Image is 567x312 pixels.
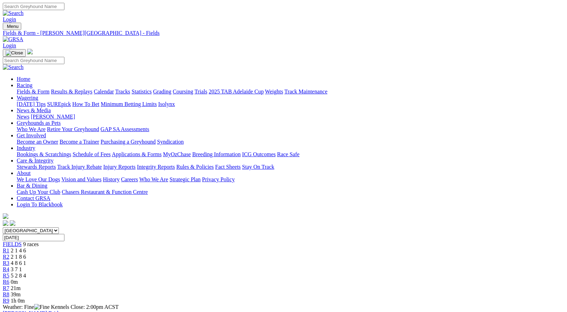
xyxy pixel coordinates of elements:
[3,49,26,57] button: Toggle navigation
[3,213,8,219] img: logo-grsa-white.png
[17,139,564,145] div: Get Involved
[158,101,175,107] a: Isolynx
[3,254,9,260] a: R2
[3,248,9,253] a: R1
[17,82,32,88] a: Racing
[27,49,33,54] img: logo-grsa-white.png
[17,89,49,94] a: Fields & Form
[3,291,9,297] a: R8
[51,89,92,94] a: Results & Replays
[17,164,56,170] a: Stewards Reports
[192,151,241,157] a: Breeding Information
[62,189,148,195] a: Chasers Restaurant & Function Centre
[3,30,564,36] div: Fields & Form - [PERSON_NAME][GEOGRAPHIC_DATA] - Fields
[17,126,46,132] a: Who We Are
[17,120,61,126] a: Greyhounds as Pets
[3,279,9,285] a: R6
[11,279,18,285] span: 0m
[277,151,299,157] a: Race Safe
[285,89,327,94] a: Track Maintenance
[17,201,63,207] a: Login To Blackbook
[11,248,26,253] span: 2 1 4 6
[209,89,264,94] a: 2025 TAB Adelaide Cup
[10,220,15,226] img: twitter.svg
[17,176,60,182] a: We Love Our Dogs
[112,151,162,157] a: Applications & Forms
[51,304,118,310] span: Kennels Close: 2:00pm ACST
[3,234,64,241] input: Select date
[17,189,60,195] a: Cash Up Your Club
[194,89,207,94] a: Trials
[176,164,214,170] a: Rules & Policies
[101,139,156,145] a: Purchasing a Greyhound
[17,176,564,183] div: About
[17,170,31,176] a: About
[3,304,51,310] span: Weather: Fine
[17,145,35,151] a: Industry
[94,89,114,94] a: Calendar
[17,164,564,170] div: Care & Integrity
[60,139,99,145] a: Become a Trainer
[47,101,71,107] a: SUREpick
[3,36,23,43] img: GRSA
[265,89,283,94] a: Weights
[101,126,149,132] a: GAP SA Assessments
[3,10,24,16] img: Search
[3,273,9,279] span: R5
[242,151,275,157] a: ICG Outcomes
[17,76,30,82] a: Home
[121,176,138,182] a: Careers
[57,164,102,170] a: Track Injury Rebate
[242,164,274,170] a: Stay On Track
[163,151,191,157] a: MyOzChase
[11,291,21,297] span: 39m
[11,298,25,304] span: 1h 0m
[7,24,18,29] span: Menu
[23,241,39,247] span: 9 races
[17,114,564,120] div: News & Media
[132,89,152,94] a: Statistics
[101,101,157,107] a: Minimum Betting Limits
[3,260,9,266] span: R3
[11,273,26,279] span: 5 2 8 4
[17,151,564,158] div: Industry
[17,126,564,132] div: Greyhounds as Pets
[17,132,46,138] a: Get Involved
[17,95,38,101] a: Wagering
[6,50,23,56] img: Close
[3,16,16,22] a: Login
[3,266,9,272] a: R4
[202,176,235,182] a: Privacy Policy
[17,107,51,113] a: News & Media
[215,164,241,170] a: Fact Sheets
[3,241,22,247] span: FIELDS
[11,254,26,260] span: 2 1 8 6
[115,89,130,94] a: Tracks
[17,195,50,201] a: Contact GRSA
[3,64,24,70] img: Search
[11,266,22,272] span: 3 7 1
[11,260,26,266] span: 4 8 6 1
[11,285,21,291] span: 21m
[31,114,75,120] a: [PERSON_NAME]
[3,57,64,64] input: Search
[17,101,46,107] a: [DATE] Tips
[3,285,9,291] a: R7
[17,101,564,107] div: Wagering
[17,139,58,145] a: Become an Owner
[61,176,101,182] a: Vision and Values
[17,89,564,95] div: Racing
[3,298,9,304] a: R9
[3,220,8,226] img: facebook.svg
[72,151,110,157] a: Schedule of Fees
[17,158,54,163] a: Care & Integrity
[34,304,49,310] img: Fine
[3,23,21,30] button: Toggle navigation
